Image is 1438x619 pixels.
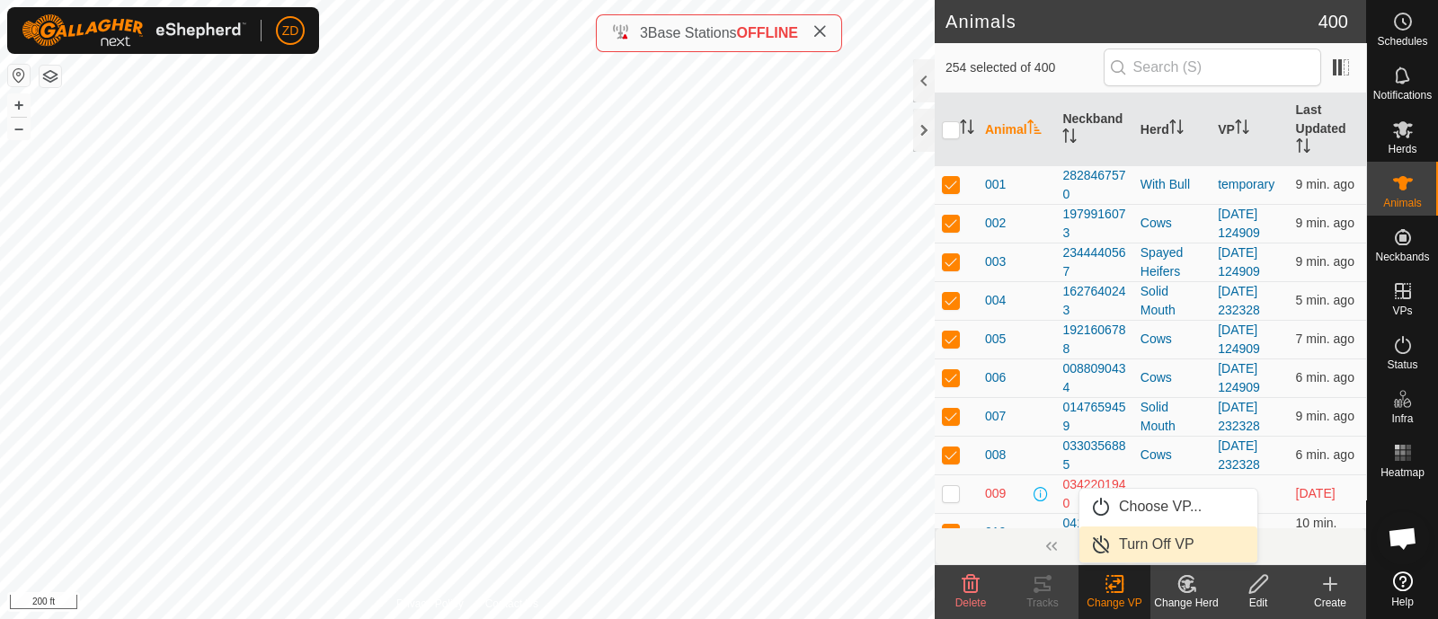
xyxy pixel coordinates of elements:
span: 002 [985,214,1006,233]
span: Oct 13, 2025, 5:42 AM [1296,409,1354,423]
img: Gallagher Logo [22,14,246,47]
div: Change VP [1078,595,1150,611]
span: 004 [985,291,1006,310]
span: Oct 5, 2025, 1:13 PM [1296,486,1336,500]
span: Oct 13, 2025, 5:42 AM [1296,216,1354,230]
span: Turn Off VP [1119,534,1194,555]
p-sorticon: Activate to sort [1235,122,1249,137]
p-sorticon: Activate to sort [960,122,974,137]
a: [DATE] 124909 [1218,207,1260,240]
span: Status [1387,359,1417,370]
div: With Bull [1141,175,1203,194]
p-sorticon: Activate to sort [1027,122,1042,137]
th: Herd [1133,93,1211,166]
div: Cows [1141,446,1203,464]
span: Oct 13, 2025, 5:44 AM [1296,332,1354,346]
th: Neckband [1055,93,1132,166]
div: Edit [1222,595,1294,611]
div: 0088090434 [1062,359,1125,397]
span: 005 [985,330,1006,349]
span: 009 [985,484,1006,503]
span: Help [1391,597,1414,607]
span: VPs [1392,305,1412,316]
div: Spayed Heifers [1141,243,1203,281]
span: 400 [1318,8,1348,35]
p-sorticon: Activate to sort [1296,141,1310,155]
span: Oct 13, 2025, 5:44 AM [1296,370,1354,385]
span: Delete [955,597,987,609]
div: Solid Mouth [1141,282,1203,320]
div: Cows [1141,330,1203,349]
div: 0342201940 [1062,475,1125,513]
span: 006 [985,368,1006,387]
span: Oct 13, 2025, 5:42 AM [1296,177,1354,191]
a: [DATE] 124909 [1218,361,1260,394]
li: Turn Off VP [1079,526,1257,562]
span: 3 [640,25,648,40]
div: Horses [1141,484,1203,503]
div: Tracks [1007,595,1078,611]
a: [DATE] 124909 [1218,245,1260,279]
span: 001 [985,175,1006,194]
div: Open chat [1376,511,1430,565]
button: Map Layers [40,66,61,87]
h2: Animals [945,11,1318,32]
div: Create [1294,595,1366,611]
span: OFFLINE [737,25,798,40]
span: 007 [985,407,1006,426]
a: Privacy Policy [396,596,464,612]
app-display-virtual-paddock-transition: - [1218,486,1222,500]
span: Oct 13, 2025, 5:40 AM [1296,516,1337,549]
a: [DATE] 232328 [1218,284,1260,317]
span: Oct 13, 2025, 5:44 AM [1296,447,1354,462]
button: – [8,118,30,139]
th: VP [1211,93,1288,166]
button: Reset Map [8,65,30,86]
p-sorticon: Activate to sort [1062,131,1077,146]
span: Infra [1391,413,1413,424]
span: Neckbands [1375,252,1429,262]
div: 2828467570 [1062,166,1125,204]
span: Herds [1388,144,1416,155]
div: 0416948973 [1062,514,1125,552]
div: 0330356885 [1062,437,1125,474]
div: Cows [1141,214,1203,233]
div: Change Herd [1150,595,1222,611]
span: ZD [282,22,299,40]
th: Last Updated [1289,93,1366,166]
div: 1627640243 [1062,282,1125,320]
div: 1921606788 [1062,321,1125,358]
p-sorticon: Activate to sort [1169,122,1184,137]
div: 0147659459 [1062,398,1125,436]
span: 254 selected of 400 [945,58,1104,77]
a: temporary [1218,177,1274,191]
input: Search (S) [1104,49,1321,86]
span: Notifications [1373,90,1432,101]
span: Oct 13, 2025, 5:46 AM [1296,293,1354,307]
div: 2344440567 [1062,243,1125,281]
div: 1979916073 [1062,205,1125,243]
div: Solid Mouth [1141,398,1203,436]
span: 010 [985,523,1006,542]
span: Oct 13, 2025, 5:41 AM [1296,254,1354,269]
a: Help [1367,564,1438,615]
a: [DATE] 232328 [1218,400,1260,433]
li: Choose VP... [1079,489,1257,525]
a: [DATE] 232328 [1218,438,1260,472]
span: Base Stations [648,25,737,40]
button: + [8,94,30,116]
span: 003 [985,252,1006,271]
div: Cows [1141,368,1203,387]
span: Animals [1383,198,1422,208]
th: Animal [978,93,1055,166]
span: 008 [985,446,1006,464]
span: Heatmap [1380,467,1425,478]
a: Contact Us [485,596,538,612]
span: Schedules [1377,36,1427,47]
span: Choose VP... [1119,496,1202,517]
a: [DATE] 124909 [1218,323,1260,356]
